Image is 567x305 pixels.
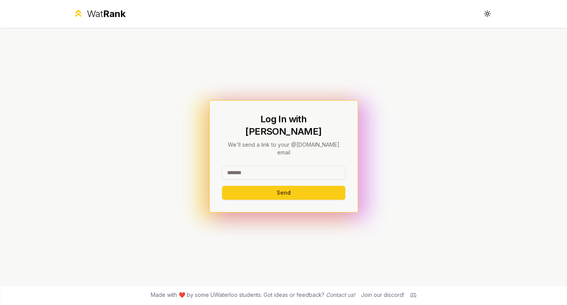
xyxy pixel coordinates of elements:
[222,186,345,200] button: Send
[87,8,126,20] div: Wat
[222,113,345,138] h1: Log In with [PERSON_NAME]
[361,291,404,299] div: Join our discord!
[151,291,355,299] span: Made with ❤️ by some UWaterloo students. Got ideas or feedback?
[222,141,345,156] p: We'll send a link to your @[DOMAIN_NAME] email
[73,8,126,20] a: WatRank
[103,8,126,19] span: Rank
[326,291,355,298] a: Contact us!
